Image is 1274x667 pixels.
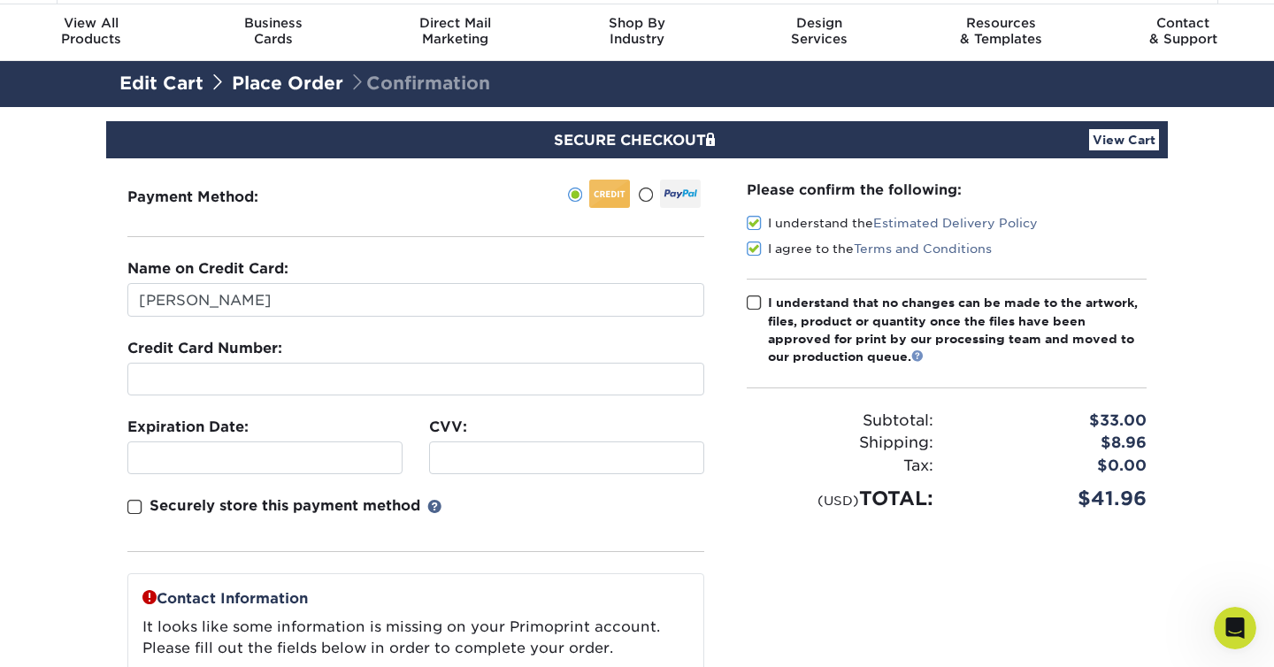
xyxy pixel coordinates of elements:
[747,240,992,257] label: I agree to the
[150,495,420,517] p: Securely store this payment method
[728,15,910,47] div: Services
[14,172,340,259] div: Jenny says…
[733,484,947,513] div: TOTAL:
[142,617,689,659] p: It looks like some information is missing on your Primoprint account. Please fill out the fields ...
[207,463,340,502] div: awesome thanks
[817,493,859,508] small: (USD)
[14,340,340,393] div: user says…
[947,410,1160,433] div: $33.00
[947,432,1160,455] div: $8.96
[119,73,203,94] a: Edit Cart
[1214,607,1256,649] iframe: Intercom live chat
[14,393,290,448] div: Yes, Our sample department will reply via email to the request.
[14,393,340,463] div: Jenny says…
[135,371,696,387] iframe: Secure card number input frame
[28,182,276,234] div: Sounds great! Would there be any other questions we can assist with [DATE]?
[747,180,1147,200] div: Please confirm the following:
[910,15,1093,47] div: & Templates
[78,95,326,147] div: yes sure if you can send them to [PERSON_NAME] at [STREET_ADDRESS][PERSON_NAME]
[1092,15,1274,31] span: Contact
[546,4,728,61] a: Shop ByIndustry
[56,532,70,546] button: Gif picker
[127,338,282,359] label: Credit Card Number:
[64,84,340,157] div: yes sure if you can send them to [PERSON_NAME] at [STREET_ADDRESS][PERSON_NAME]
[873,216,1038,230] a: Estimated Delivery Policy
[768,294,1147,366] div: I understand that no changes can be made to the artwork, files, product or quantity once the file...
[15,494,339,525] textarea: Message…
[133,299,340,338] div: will i get confirmation email?
[182,15,365,31] span: Business
[277,7,311,41] button: Home
[546,15,728,31] span: Shop By
[232,73,343,94] a: Place Order
[127,417,249,438] label: Expiration Date:
[135,449,395,466] iframe: Secure expiration date input frame
[364,15,546,47] div: Marketing
[854,241,992,256] a: Terms and Conditions
[14,44,340,85] div: user says…
[733,432,947,455] div: Shipping:
[1092,4,1274,61] a: Contact& Support
[349,73,490,94] span: Confirmation
[546,15,728,47] div: Industry
[429,417,467,438] label: CVV:
[182,4,365,61] a: BusinessCards
[728,4,910,61] a: DesignServices
[28,403,276,438] div: Yes, Our sample department will reply via email to the request.
[947,455,1160,478] div: $0.00
[182,15,365,47] div: Cards
[106,340,340,379] div: after the sample order is placed?
[910,4,1093,61] a: Resources& Templates
[311,7,342,39] div: Close
[291,55,326,73] div: ah ok
[728,15,910,31] span: Design
[127,258,288,280] label: Name on Credit Card:
[14,172,290,245] div: Sounds great! Would there be any other questions we can assist with [DATE]?
[112,532,127,546] button: Start recording
[1089,129,1159,150] a: View Cart
[364,4,546,61] a: Direct MailMarketing
[127,283,704,317] input: First & Last Name
[364,15,546,31] span: Direct Mail
[14,299,340,340] div: user says…
[27,532,42,546] button: Emoji picker
[437,449,696,466] iframe: Secure CVC input frame
[14,84,340,172] div: user says…
[84,532,98,546] button: Upload attachment
[302,525,332,553] button: Send a message…
[120,350,326,368] div: after the sample order is placed?
[910,15,1093,31] span: Resources
[14,463,340,503] div: user says…
[193,259,340,298] div: no this is all tysm!!
[86,22,121,40] p: Active
[147,310,326,327] div: will i get confirmation email?
[554,132,720,149] span: SECURE CHECKOUT
[50,10,79,38] img: Profile image for Jenny
[747,214,1038,232] label: I understand the
[221,473,326,491] div: awesome thanks
[277,44,340,83] div: ah ok
[207,270,326,287] div: no this is all tysm!!
[733,410,947,433] div: Subtotal:
[947,484,1160,513] div: $41.96
[127,188,302,205] h3: Payment Method:
[142,588,689,609] p: Contact Information
[733,455,947,478] div: Tax:
[12,7,45,41] button: go back
[1092,15,1274,47] div: & Support
[14,259,340,300] div: user says…
[86,9,201,22] h1: [PERSON_NAME]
